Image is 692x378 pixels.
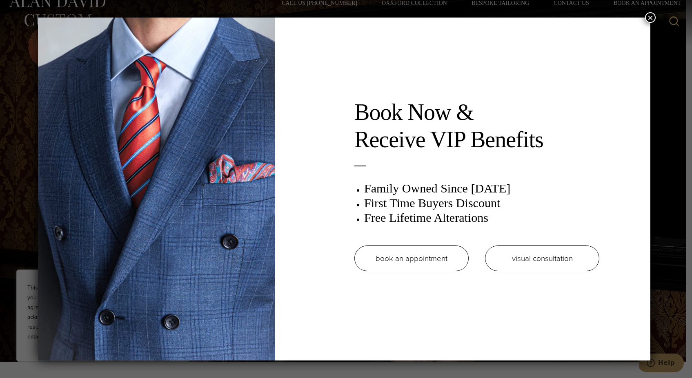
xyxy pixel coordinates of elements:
[485,245,599,271] a: visual consultation
[354,99,599,153] h2: Book Now & Receive VIP Benefits
[19,6,36,13] span: Help
[364,181,599,196] h3: Family Owned Since [DATE]
[645,12,656,23] button: Close
[354,245,469,271] a: book an appointment
[364,210,599,225] h3: Free Lifetime Alterations
[364,196,599,210] h3: First Time Buyers Discount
